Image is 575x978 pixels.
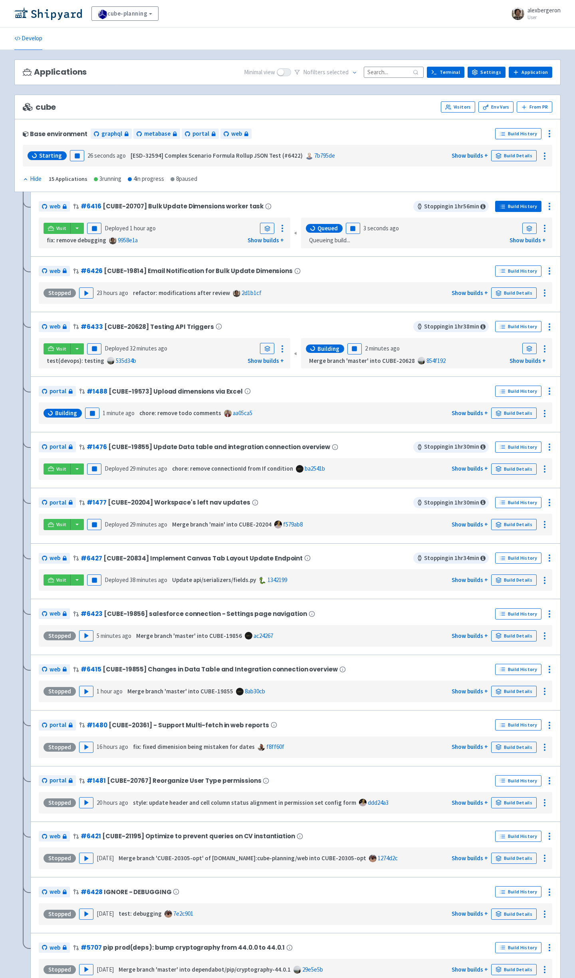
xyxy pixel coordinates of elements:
a: Show builds + [510,357,546,364]
a: Show builds + [452,409,488,417]
button: Pause [87,463,101,475]
span: [CUBE-20204] Workspace's left nav updates [108,499,250,506]
a: Visit [44,223,71,234]
a: #1481 [87,776,105,785]
strong: Merge branch 'CUBE-20305-opt' of [DOMAIN_NAME]:cube-planning/web into CUBE-20305-opt [119,854,366,862]
span: Deployed [105,224,156,232]
button: Pause [347,343,362,354]
button: Play [79,909,93,920]
time: [DATE] [97,966,114,973]
a: Build Details [491,964,537,975]
a: 29e5e5b [302,966,323,973]
a: 2d1b1cf [242,289,262,297]
a: 7b795de [314,152,335,159]
span: alexbergeron [527,6,561,14]
span: pip prod(deps): bump cryptography from 44.0.0 to 44.0.1 [103,944,285,951]
div: Stopped [44,965,76,974]
button: Pause [70,150,84,161]
a: Build Details [491,742,537,753]
a: Show builds + [452,854,488,862]
button: Pause [85,408,99,419]
span: web [50,202,60,211]
time: 32 minutes ago [130,344,167,352]
a: web [220,129,252,139]
time: 38 minutes ago [130,576,167,584]
a: Build Details [491,287,537,299]
a: Show builds + [452,799,488,806]
span: [CUBE-20628] Testing API Triggers [104,323,214,330]
a: #5707 [81,943,101,952]
time: 29 minutes ago [130,521,167,528]
a: #6428 [81,888,102,896]
a: Visit [44,463,71,475]
time: 2 minutes ago [365,344,400,352]
span: web [50,609,60,618]
span: graphql [101,129,122,139]
small: User [527,15,561,20]
span: web [50,322,60,331]
strong: test(devops): testing [47,357,104,364]
div: 4 in progress [128,174,164,184]
div: Stopped [44,854,76,863]
button: Play [79,964,93,975]
a: #6415 [81,665,101,673]
time: [DATE] [97,854,114,862]
a: Build History [495,201,541,212]
span: Minimal view [244,68,275,77]
div: Stopped [44,743,76,752]
time: 1 hour ago [97,687,123,695]
span: Visit [56,521,67,528]
strong: Merge branch 'main' into CUBE-20204 [172,521,272,528]
div: Stopped [44,632,76,640]
a: alexbergeron User [507,7,561,20]
a: f8ff60f [266,743,284,750]
strong: fix: fixed dimenision being mistaken for dates [133,743,255,750]
span: Stopping in 1 hr 30 min [413,497,489,508]
button: Play [79,287,93,299]
a: #6423 [81,610,102,618]
span: Visit [56,577,67,583]
a: #6416 [81,202,101,210]
a: web [39,608,70,619]
a: Build History [495,775,541,786]
a: #6427 [81,554,102,562]
strong: [ESD-32594] Complex Scenario Formula Rollup JSON Test (#6422) [131,152,303,159]
span: Deployed [105,344,167,352]
span: Starting [39,152,62,160]
a: ba2541b [305,465,325,472]
a: Build Details [491,853,537,864]
strong: fix: remove debugging [47,236,106,244]
a: web [39,201,70,212]
input: Search... [364,67,424,77]
time: 3 seconds ago [363,224,399,232]
a: Build History [495,608,541,620]
span: cube [23,103,56,112]
a: #1488 [87,387,107,396]
a: Build Details [491,574,537,586]
a: portal [182,129,219,139]
a: Show builds + [452,152,488,159]
time: 20 hours ago [97,799,128,806]
a: Show builds + [452,910,488,917]
a: Build Details [491,463,537,475]
a: web [39,553,70,564]
time: 1 minute ago [103,409,135,417]
time: [DATE] [97,910,114,917]
a: portal [39,441,76,452]
span: web [50,665,60,674]
button: From PR [517,101,552,113]
a: web [39,321,70,332]
a: #1476 [87,443,107,451]
div: « [294,338,297,369]
a: Build History [495,719,541,731]
a: Develop [14,28,42,50]
span: web [50,267,60,276]
a: Build History [495,497,541,508]
a: cube-planning [91,6,159,21]
button: Hide [23,174,42,184]
a: Build History [495,886,541,897]
span: Deployed [105,576,167,584]
a: Visit [44,343,71,354]
a: #6433 [81,323,103,331]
